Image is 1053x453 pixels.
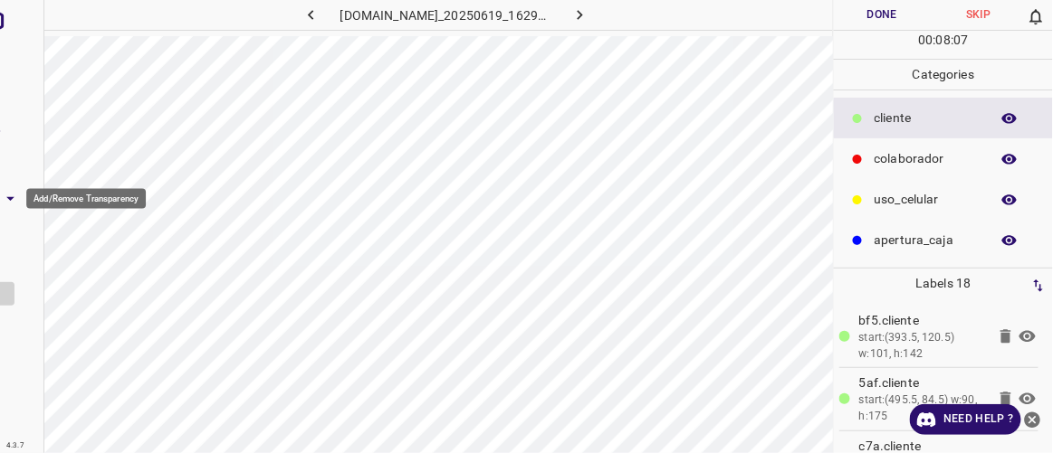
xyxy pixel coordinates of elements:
p: apertura_caja [875,231,981,250]
div: ​​cliente [834,98,1053,138]
div: start:(393.5, 120.5) w:101, h:142 [859,330,986,362]
p: colaborador [875,149,981,168]
p: ​​cliente [875,109,981,127]
p: 07 [953,31,968,50]
p: uso_celular [875,190,981,209]
div: colaborador [834,138,1053,179]
a: Need Help ? [910,404,1021,435]
div: start:(495.5, 84.5) w:90, h:175 [859,392,986,424]
button: close-help [1021,404,1044,435]
div: : : [919,31,969,59]
div: apertura_caja [834,220,1053,260]
p: Categories [834,60,1053,90]
p: 00 [919,31,933,50]
div: Add/Remove Transparency [26,189,146,209]
p: Labels 18 [839,269,1048,298]
h6: [DOMAIN_NAME]_20250619_162904_000001740.jpg [340,5,551,30]
p: bf5.​​cliente [859,311,986,330]
div: 4.3.7 [2,439,29,453]
div: uso_celular [834,179,1053,220]
p: 5af.​​cliente [859,373,986,392]
p: 08 [936,31,951,50]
